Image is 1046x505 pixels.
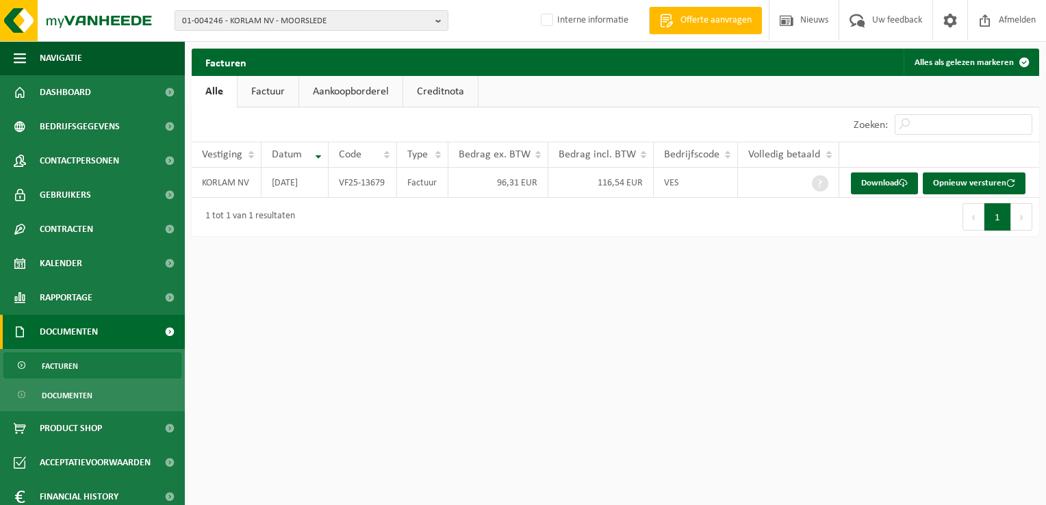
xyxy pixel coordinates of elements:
td: 116,54 EUR [548,168,654,198]
a: Aankoopborderel [299,76,403,107]
td: 96,31 EUR [448,168,548,198]
span: Rapportage [40,281,92,315]
span: Bedrijfscode [664,149,719,160]
button: Alles als gelezen markeren [904,49,1038,76]
span: Code [339,149,361,160]
td: Factuur [397,168,448,198]
td: [DATE] [261,168,329,198]
label: Zoeken: [854,120,888,131]
label: Interne informatie [538,10,628,31]
span: Dashboard [40,75,91,109]
a: Download [851,172,918,194]
span: Product Shop [40,411,102,445]
span: Acceptatievoorwaarden [40,445,151,480]
span: Contracten [40,212,93,246]
span: Datum [272,149,302,160]
button: Next [1011,203,1032,231]
button: 01-004246 - KORLAM NV - MOORSLEDE [175,10,448,31]
a: Alle [192,76,237,107]
span: Gebruikers [40,178,91,212]
span: Contactpersonen [40,144,119,178]
span: Volledig betaald [748,149,820,160]
h2: Facturen [192,49,260,75]
span: Facturen [42,353,78,379]
td: VF25-13679 [329,168,397,198]
div: 1 tot 1 van 1 resultaten [199,205,295,229]
span: Bedrag ex. BTW [459,149,531,160]
span: Bedrag incl. BTW [559,149,636,160]
a: Offerte aanvragen [649,7,762,34]
span: Offerte aanvragen [677,14,755,27]
a: Documenten [3,382,181,408]
span: Type [407,149,428,160]
a: Facturen [3,352,181,378]
button: 1 [984,203,1011,231]
span: Vestiging [202,149,242,160]
span: Bedrijfsgegevens [40,109,120,144]
span: Kalender [40,246,82,281]
button: Previous [962,203,984,231]
a: Creditnota [403,76,478,107]
span: Navigatie [40,41,82,75]
span: Documenten [40,315,98,349]
td: VES [654,168,738,198]
button: Opnieuw versturen [923,172,1025,194]
span: 01-004246 - KORLAM NV - MOORSLEDE [182,11,430,31]
td: KORLAM NV [192,168,261,198]
a: Factuur [238,76,298,107]
span: Documenten [42,383,92,409]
